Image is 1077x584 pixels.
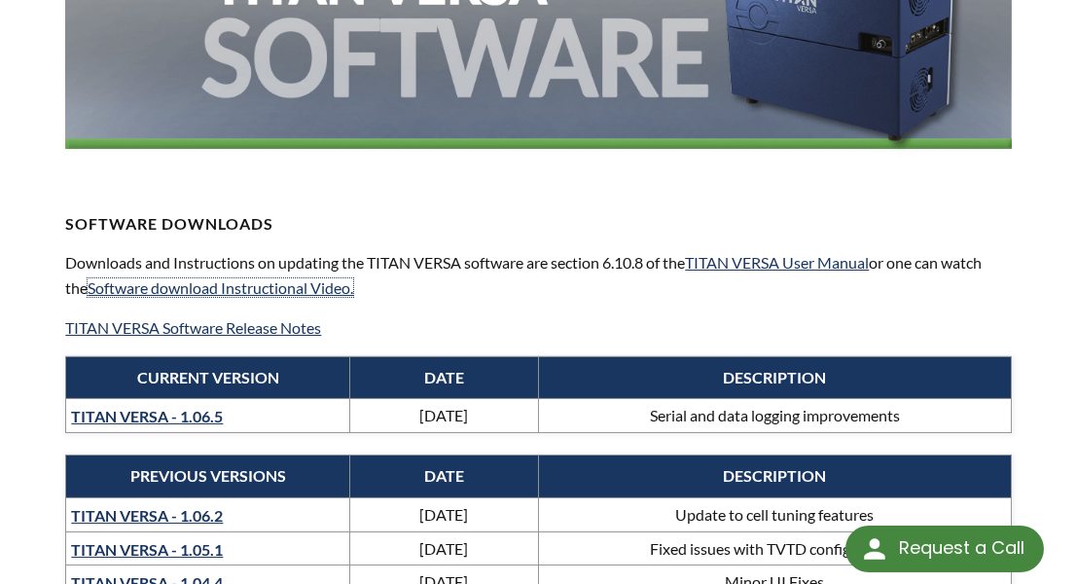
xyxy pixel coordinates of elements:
strong: PREVIOUS VERSIONS [130,466,286,485]
a: TITAN VERSA - 1.06.5 [71,407,223,425]
td: Serial and data logging improvements [538,399,1011,433]
td: [DATE] [349,497,538,531]
strong: DESCRIPTION [723,368,826,386]
a: TITAN VERSA - 1.05.1 [71,540,223,559]
h4: Software DOWNLOADS [65,214,1011,235]
div: Request a Call [845,526,1044,572]
div: Request a Call [899,526,1024,570]
a: TITAN VERSA - 1.06.2 [71,506,223,525]
p: Downloads and Instructions on updating the TITAN VERSA software are section 6.10.8 of the or one ... [65,250,1011,300]
td: Update to cell tuning features [538,497,1011,531]
a: Software download Instructional Video. [88,278,353,297]
strong: DATE [424,466,464,485]
th: CURRENT VERSION [66,356,349,398]
td: [DATE] [349,399,538,433]
img: round button [859,533,890,565]
strong: DATE [424,368,464,386]
a: TITAN VERSA User Manual [685,253,869,272]
td: [DATE] [349,531,538,566]
td: Fixed issues with TVTD configuration [538,531,1011,566]
strong: DESCRIPTION [723,466,826,485]
a: TITAN VERSA Software Release Notes [65,318,321,337]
